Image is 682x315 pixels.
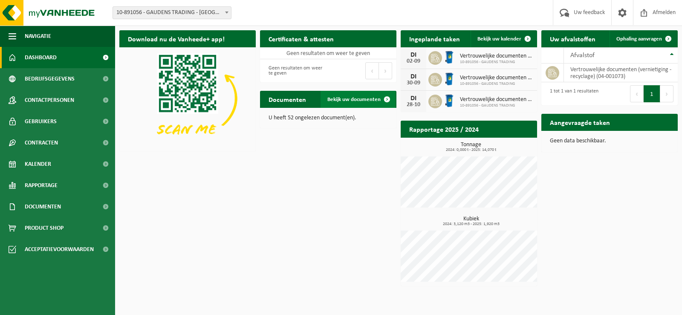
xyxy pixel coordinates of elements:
[25,132,58,153] span: Contracten
[660,85,673,102] button: Next
[644,85,660,102] button: 1
[442,72,457,86] img: WB-0240-HPE-BE-09
[460,103,533,108] span: 10-891056 - GAUDENS TRADING
[327,97,381,102] span: Bekijk uw documenten
[471,30,536,47] a: Bekijk uw kalender
[460,81,533,87] span: 10-891056 - GAUDENS TRADING
[570,52,595,59] span: Afvalstof
[460,53,533,60] span: Vertrouwelijke documenten (vernietiging - recyclage)
[460,75,533,81] span: Vertrouwelijke documenten (vernietiging - recyclage)
[260,47,396,59] td: Geen resultaten om weer te geven
[405,73,422,80] div: DI
[610,30,677,47] a: Ophaling aanvragen
[630,85,644,102] button: Previous
[25,111,57,132] span: Gebruikers
[401,30,468,47] h2: Ingeplande taken
[113,6,231,19] span: 10-891056 - GAUDENS TRADING - GELUWE
[474,137,536,154] a: Bekijk rapportage
[401,121,487,137] h2: Rapportage 2025 / 2024
[365,62,379,79] button: Previous
[405,95,422,102] div: DI
[405,142,537,152] h3: Tonnage
[25,26,51,47] span: Navigatie
[260,91,315,107] h2: Documenten
[616,36,662,42] span: Ophaling aanvragen
[25,239,94,260] span: Acceptatievoorwaarden
[405,58,422,64] div: 02-09
[550,138,669,144] p: Geen data beschikbaar.
[405,102,422,108] div: 28-10
[25,47,57,68] span: Dashboard
[541,114,618,130] h2: Aangevraagde taken
[269,115,388,121] p: U heeft 52 ongelezen document(en).
[25,68,75,90] span: Bedrijfsgegevens
[260,30,342,47] h2: Certificaten & attesten
[546,84,598,103] div: 1 tot 1 van 1 resultaten
[321,91,396,108] a: Bekijk uw documenten
[405,52,422,58] div: DI
[405,222,537,226] span: 2024: 3,120 m3 - 2025: 1,920 m3
[405,216,537,226] h3: Kubiek
[405,80,422,86] div: 30-09
[541,30,604,47] h2: Uw afvalstoffen
[119,30,233,47] h2: Download nu de Vanheede+ app!
[119,47,256,150] img: Download de VHEPlus App
[442,50,457,64] img: WB-0240-HPE-BE-09
[25,217,64,239] span: Product Shop
[113,7,231,19] span: 10-891056 - GAUDENS TRADING - GELUWE
[405,148,537,152] span: 2024: 0,000 t - 2025: 14,070 t
[25,153,51,175] span: Kalender
[264,61,324,80] div: Geen resultaten om weer te geven
[460,96,533,103] span: Vertrouwelijke documenten (vernietiging - recyclage)
[25,175,58,196] span: Rapportage
[477,36,521,42] span: Bekijk uw kalender
[25,196,61,217] span: Documenten
[564,64,678,82] td: vertrouwelijke documenten (vernietiging - recyclage) (04-001073)
[379,62,392,79] button: Next
[25,90,74,111] span: Contactpersonen
[460,60,533,65] span: 10-891056 - GAUDENS TRADING
[442,93,457,108] img: WB-0240-HPE-BE-09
